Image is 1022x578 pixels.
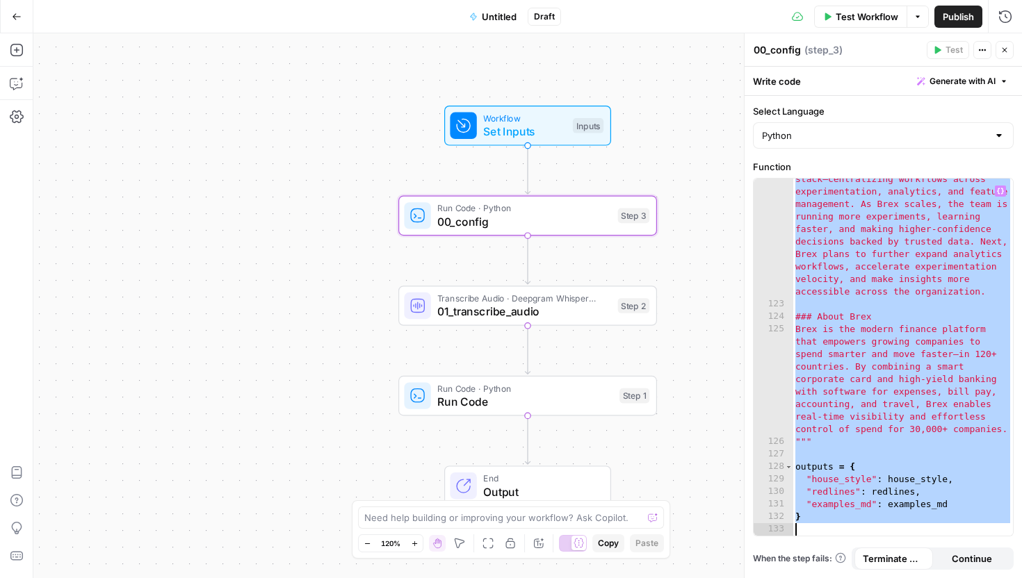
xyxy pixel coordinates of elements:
span: Terminate Workflow [863,552,925,565]
button: Untitled [461,6,525,28]
div: Step 1 [619,388,649,404]
g: Edge from start to step_3 [525,146,530,195]
span: Test [946,44,963,56]
button: Paste [630,534,664,552]
span: ( step_3 ) [804,43,843,57]
div: EndOutput [398,465,657,506]
div: Step 3 [618,208,650,224]
span: Draft [534,10,555,23]
span: Run Code · Python [437,201,611,215]
div: Run Code · PythonRun CodeStep 1 [398,376,657,416]
span: End [483,472,597,485]
span: Output [483,484,597,500]
span: Generate with AI [930,75,996,88]
span: 00_config [437,213,611,230]
div: 133 [754,523,793,536]
a: When the step fails: [753,552,846,565]
button: Test [927,41,969,59]
label: Function [753,160,1014,174]
div: Run Code · Python00_configStep 3 [398,196,657,236]
span: Set Inputs [483,123,566,140]
g: Edge from step_1 to end [525,415,530,464]
span: Untitled [482,10,517,24]
span: Run Code [437,393,613,410]
div: 131 [754,498,793,511]
span: Transcribe Audio · Deepgram Whisper Large [437,292,611,305]
div: Step 2 [618,298,650,313]
div: 129 [754,473,793,486]
g: Edge from step_2 to step_1 [525,326,530,374]
span: 120% [381,538,400,549]
input: Python [762,129,988,142]
div: Inputs [573,118,603,133]
div: Transcribe Audio · Deepgram Whisper Large01_transcribe_audioStep 2 [398,286,657,326]
label: Select Language [753,104,1014,118]
span: Continue [952,552,992,565]
button: Test Workflow [814,6,907,28]
button: Generate with AI [911,72,1014,90]
div: WorkflowSet InputsInputs [398,106,657,146]
div: 126 [754,436,793,448]
button: Continue [933,547,1012,570]
div: 128 [754,461,793,473]
div: 130 [754,486,793,498]
button: Copy [592,534,624,552]
div: 132 [754,511,793,523]
span: Test Workflow [836,10,898,24]
span: Paste [635,537,658,550]
div: 125 [754,323,793,436]
g: Edge from step_3 to step_2 [525,236,530,284]
span: Copy [598,537,619,550]
div: Write code [745,67,1022,95]
span: Run Code · Python [437,381,613,395]
div: 127 [754,448,793,461]
span: Toggle code folding, rows 128 through 132 [785,461,793,473]
span: Workflow [483,111,566,124]
textarea: 00_config [754,43,801,57]
button: Publish [934,6,982,28]
div: 123 [754,298,793,311]
div: 124 [754,311,793,323]
span: Publish [943,10,974,24]
span: 01_transcribe_audio [437,303,611,320]
div: 122 [754,148,793,298]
